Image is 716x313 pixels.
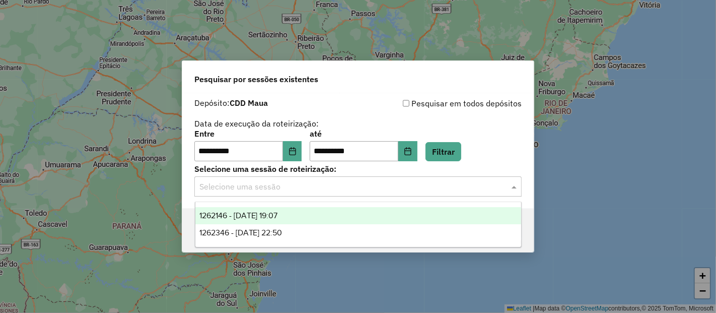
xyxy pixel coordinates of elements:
[194,117,319,130] label: Data de execução da roteirização:
[283,141,302,161] button: Choose Date
[194,97,268,109] label: Depósito:
[195,202,522,247] ng-dropdown-panel: Options list
[199,228,282,237] span: 1262346 - [DATE] 22:50
[398,141,417,161] button: Choose Date
[199,211,278,220] span: 1262146 - [DATE] 19:07
[358,97,522,109] div: Pesquisar em todos depósitos
[194,128,302,140] label: Entre
[194,163,522,175] label: Selecione uma sessão de roteirização:
[230,98,268,108] strong: CDD Maua
[194,73,318,85] span: Pesquisar por sessões existentes
[425,142,461,161] button: Filtrar
[310,128,417,140] label: até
